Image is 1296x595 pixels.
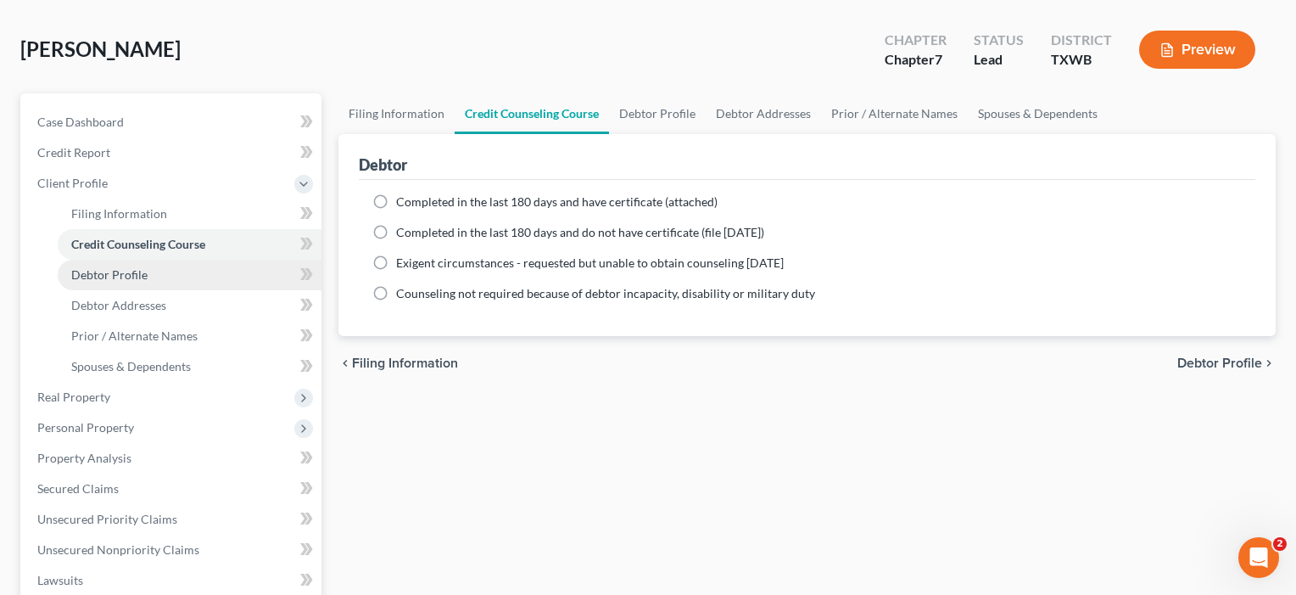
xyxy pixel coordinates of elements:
a: Spouses & Dependents [58,351,321,382]
span: Debtor Profile [1177,356,1262,370]
div: TXWB [1051,50,1112,70]
a: Unsecured Priority Claims [24,504,321,535]
span: Personal Property [37,420,134,435]
span: Secured Claims [37,481,119,496]
div: Chapter [885,50,947,70]
span: [PERSON_NAME] [20,36,181,61]
span: Spouses & Dependents [71,359,191,373]
a: Debtor Addresses [58,290,321,321]
button: Preview [1139,31,1255,69]
a: Debtor Profile [609,93,706,134]
span: Lawsuits [37,573,83,587]
span: Client Profile [37,176,108,190]
span: Debtor Profile [71,267,148,282]
span: Real Property [37,390,110,404]
span: Case Dashboard [37,115,124,129]
span: Exigent circumstances - requested but unable to obtain counseling [DATE] [396,255,784,270]
span: Filing Information [71,206,167,221]
a: Debtor Addresses [706,93,821,134]
span: Filing Information [352,356,458,370]
a: Credit Counseling Course [455,93,609,134]
a: Secured Claims [24,474,321,504]
span: Unsecured Priority Claims [37,512,177,526]
a: Property Analysis [24,443,321,474]
div: Debtor [359,154,407,175]
span: 2 [1273,537,1287,551]
span: Credit Report [37,145,110,160]
span: Property Analysis [37,451,131,465]
span: 7 [935,51,942,67]
span: Prior / Alternate Names [71,328,198,343]
a: Prior / Alternate Names [58,321,321,351]
a: Prior / Alternate Names [821,93,968,134]
button: Debtor Profile chevron_right [1177,356,1276,370]
i: chevron_right [1262,356,1276,370]
i: chevron_left [338,356,352,370]
a: Case Dashboard [24,107,321,138]
iframe: Intercom live chat [1238,537,1279,578]
div: Lead [974,50,1024,70]
a: Debtor Profile [58,260,321,290]
a: Credit Counseling Course [58,229,321,260]
a: Spouses & Dependents [968,93,1108,134]
div: Chapter [885,31,947,50]
span: Completed in the last 180 days and have certificate (attached) [396,194,718,209]
a: Filing Information [58,199,321,229]
a: Filing Information [338,93,455,134]
span: Unsecured Nonpriority Claims [37,542,199,557]
span: Counseling not required because of debtor incapacity, disability or military duty [396,286,815,300]
a: Unsecured Nonpriority Claims [24,535,321,565]
button: chevron_left Filing Information [338,356,458,370]
div: District [1051,31,1112,50]
span: Completed in the last 180 days and do not have certificate (file [DATE]) [396,225,764,239]
div: Status [974,31,1024,50]
span: Credit Counseling Course [71,237,205,251]
a: Credit Report [24,138,321,168]
span: Debtor Addresses [71,298,166,312]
